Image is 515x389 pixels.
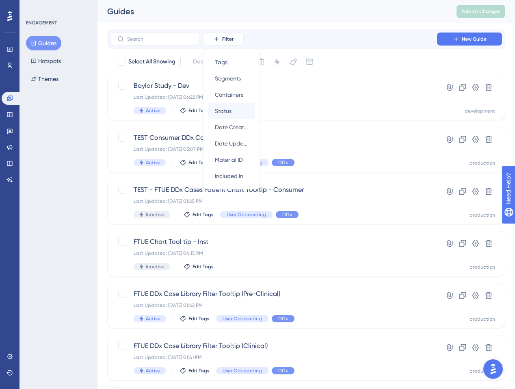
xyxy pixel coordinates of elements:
[184,211,214,218] button: Edit Tags
[457,5,505,18] button: Publish Changes
[134,354,414,361] div: Last Updated: [DATE] 01:41 PM
[470,264,495,270] div: production
[481,357,505,381] iframe: UserGuiding AI Assistant Launcher
[134,146,414,152] div: Last Updated: [DATE] 03:07 PM
[461,8,500,15] span: Publish Changes
[208,135,255,152] button: Date Updated
[215,74,241,83] span: Segments
[134,302,414,309] div: Last Updated: [DATE] 01:42 PM
[193,211,214,218] span: Edit Tags
[127,36,193,42] input: Search
[215,90,243,100] span: Containers
[278,315,288,322] span: DDx
[215,155,243,165] span: Material ID
[26,36,61,50] button: Guides
[180,107,210,114] button: Edit Tags
[208,103,255,119] button: Status
[180,315,210,322] button: Edit Tags
[26,54,66,68] button: Hotspots
[208,87,255,103] button: Containers
[180,159,210,166] button: Edit Tags
[282,211,292,218] span: DDx
[193,263,214,270] span: Edit Tags
[222,36,234,42] span: Filter
[465,108,495,114] div: development
[134,250,414,256] div: Last Updated: [DATE] 04:15 PM
[462,36,487,42] span: New Guide
[188,107,210,114] span: Edit Tags
[227,211,266,218] span: User Onboarding
[215,139,248,148] span: Date Updated
[26,20,57,26] div: ENGAGEMENT
[146,367,160,374] span: Active
[215,57,227,67] span: Tags
[470,212,495,218] div: production
[134,133,414,143] span: TEST Consumer DDx Cases Onboarding
[208,119,255,135] button: Date Created
[146,211,164,218] span: Inactive
[203,33,244,46] button: Filter
[437,33,502,46] button: New Guide
[128,57,175,67] span: Select All Showing
[146,263,164,270] span: Inactive
[215,171,243,181] span: Included In
[146,159,160,166] span: Active
[208,168,255,184] button: Included In
[180,367,210,374] button: Edit Tags
[134,198,414,204] div: Last Updated: [DATE] 01:25 PM
[188,315,210,322] span: Edit Tags
[208,54,255,70] button: Tags
[215,122,248,132] span: Date Created
[223,367,262,374] span: User Onboarding
[134,289,414,299] span: FTUE DDx Case Library Filter Tooltip (Pre-Clinical)
[470,368,495,374] div: production
[19,2,51,12] span: Need Help?
[470,316,495,322] div: production
[223,315,262,322] span: User Onboarding
[134,94,414,100] div: Last Updated: [DATE] 06:22 PM
[208,70,255,87] button: Segments
[184,263,214,270] button: Edit Tags
[208,152,255,168] button: Material ID
[188,367,210,374] span: Edit Tags
[26,72,63,86] button: Themes
[278,159,288,166] span: DDx
[215,106,232,116] span: Status
[146,315,160,322] span: Active
[188,159,210,166] span: Edit Tags
[107,6,436,17] div: Guides
[278,367,288,374] span: DDx
[134,185,414,195] span: TEST - FTUE DDx Cases Patient Chart Tooltip - Consumer
[193,57,216,67] span: Deselect
[146,107,160,114] span: Active
[134,341,414,351] span: FTUE DDx Case Library Filter Tooltip (Clinical)
[134,237,414,247] span: FTUE Chart Tool tip - Inst
[186,54,223,69] button: Deselect
[134,81,414,91] span: Baylor Study - Dev
[470,160,495,166] div: production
